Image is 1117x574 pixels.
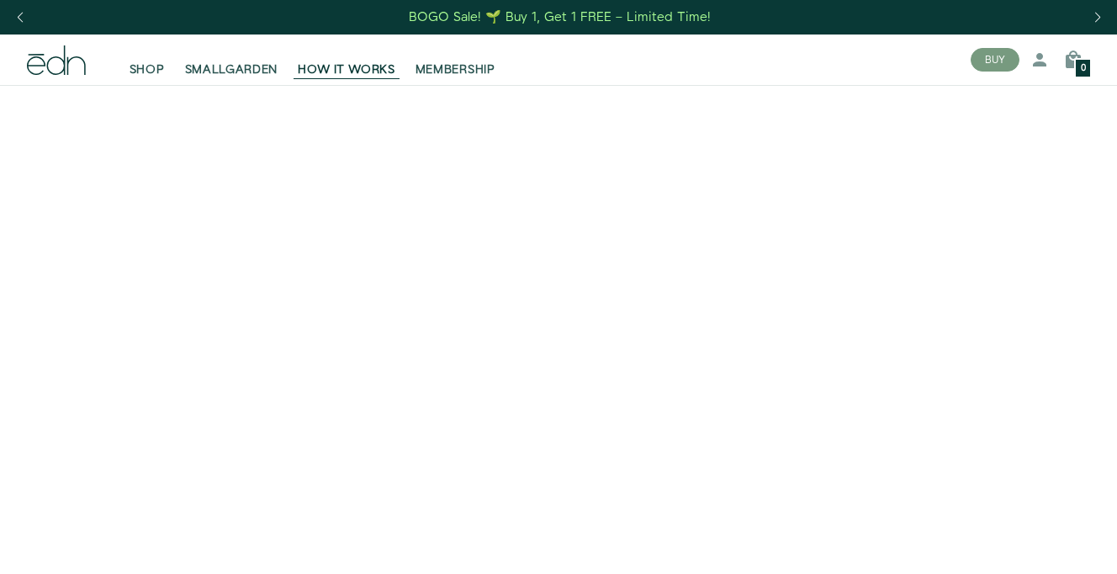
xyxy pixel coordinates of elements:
[185,61,278,78] span: SMALLGARDEN
[175,41,289,78] a: SMALLGARDEN
[405,41,506,78] a: MEMBERSHIP
[971,48,1019,72] button: BUY
[130,61,165,78] span: SHOP
[119,41,175,78] a: SHOP
[408,4,713,30] a: BOGO Sale! 🌱 Buy 1, Get 1 FREE – Limited Time!
[416,61,495,78] span: MEMBERSHIP
[409,8,711,26] div: BOGO Sale! 🌱 Buy 1, Get 1 FREE – Limited Time!
[1081,64,1086,73] span: 0
[298,61,394,78] span: HOW IT WORKS
[288,41,405,78] a: HOW IT WORKS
